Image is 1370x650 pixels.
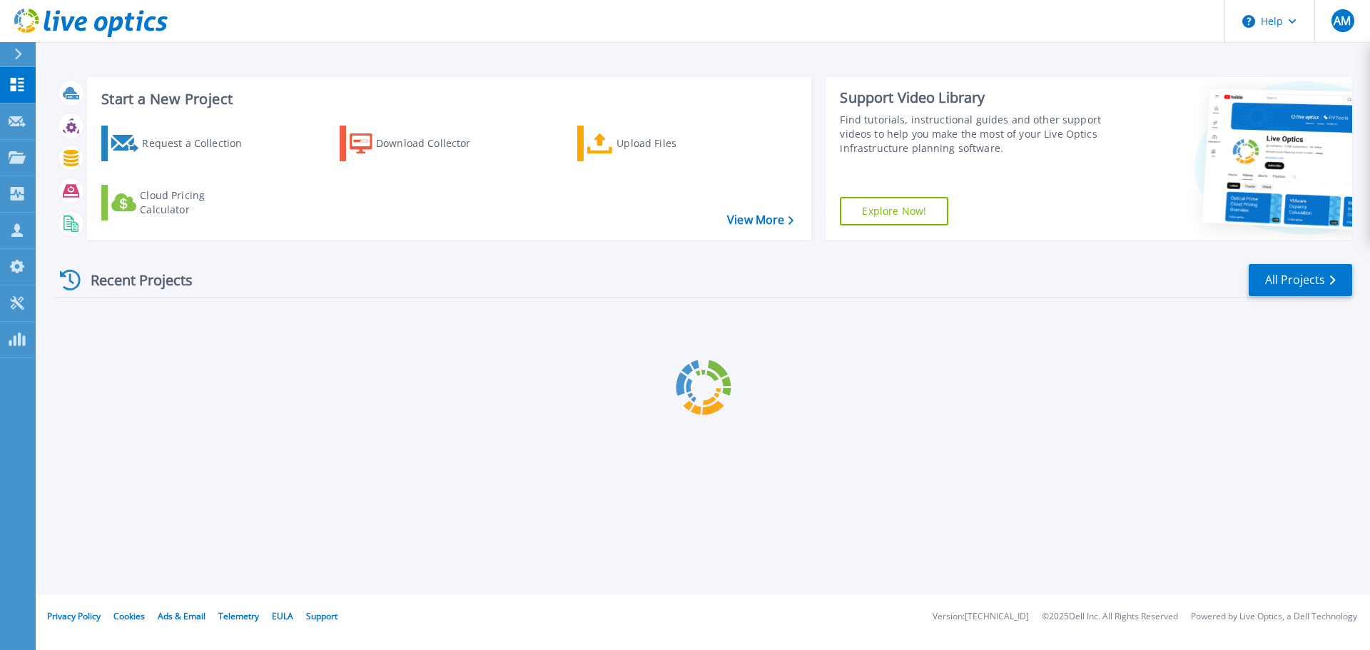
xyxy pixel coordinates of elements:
li: © 2025 Dell Inc. All Rights Reserved [1042,612,1178,621]
a: Explore Now! [840,197,948,225]
a: All Projects [1249,264,1352,296]
div: Cloud Pricing Calculator [140,188,254,217]
a: Telemetry [218,610,259,622]
a: Privacy Policy [47,610,101,622]
a: Support [306,610,338,622]
a: Cookies [113,610,145,622]
div: Request a Collection [142,129,256,158]
a: Ads & Email [158,610,205,622]
div: Download Collector [376,129,490,158]
div: Find tutorials, instructional guides and other support videos to help you make the most of your L... [840,113,1108,156]
a: Upload Files [577,126,736,161]
div: Recent Projects [55,263,212,298]
span: AM [1334,15,1351,26]
a: Download Collector [340,126,499,161]
li: Powered by Live Optics, a Dell Technology [1191,612,1357,621]
h3: Start a New Project [101,91,793,107]
li: Version: [TECHNICAL_ID] [933,612,1029,621]
div: Upload Files [616,129,731,158]
a: EULA [272,610,293,622]
a: View More [727,213,793,227]
div: Support Video Library [840,88,1108,107]
a: Request a Collection [101,126,260,161]
a: Cloud Pricing Calculator [101,185,260,220]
